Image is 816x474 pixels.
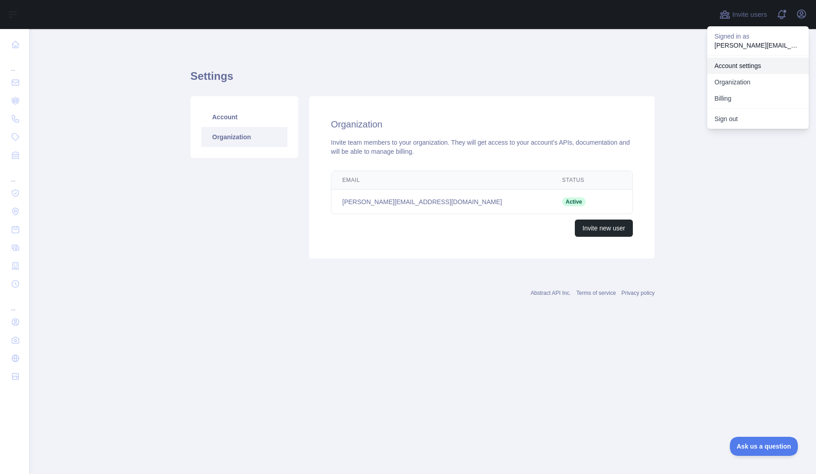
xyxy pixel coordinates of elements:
td: [PERSON_NAME][EMAIL_ADDRESS][DOMAIN_NAME] [331,190,551,214]
a: Organization [201,127,287,147]
a: Abstract API Inc. [531,290,571,296]
iframe: Toggle Customer Support [730,437,798,456]
a: Terms of service [576,290,616,296]
button: Invite new user [575,220,633,237]
div: ... [7,54,22,73]
th: Email [331,171,551,190]
a: Account settings [707,58,809,74]
th: Status [551,171,606,190]
span: Invite users [732,10,767,20]
div: ... [7,165,22,183]
a: Organization [707,74,809,90]
div: Invite team members to your organization. They will get access to your account's APIs, documentat... [331,138,633,156]
button: Sign out [707,111,809,127]
div: ... [7,294,22,312]
a: Privacy policy [622,290,655,296]
button: Invite users [718,7,769,22]
p: Signed in as [714,32,801,41]
span: Active [562,197,586,206]
a: Account [201,107,287,127]
h2: Organization [331,118,633,131]
button: Billing [707,90,809,107]
p: [PERSON_NAME][EMAIL_ADDRESS][DOMAIN_NAME] [714,41,801,50]
h1: Settings [190,69,655,91]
